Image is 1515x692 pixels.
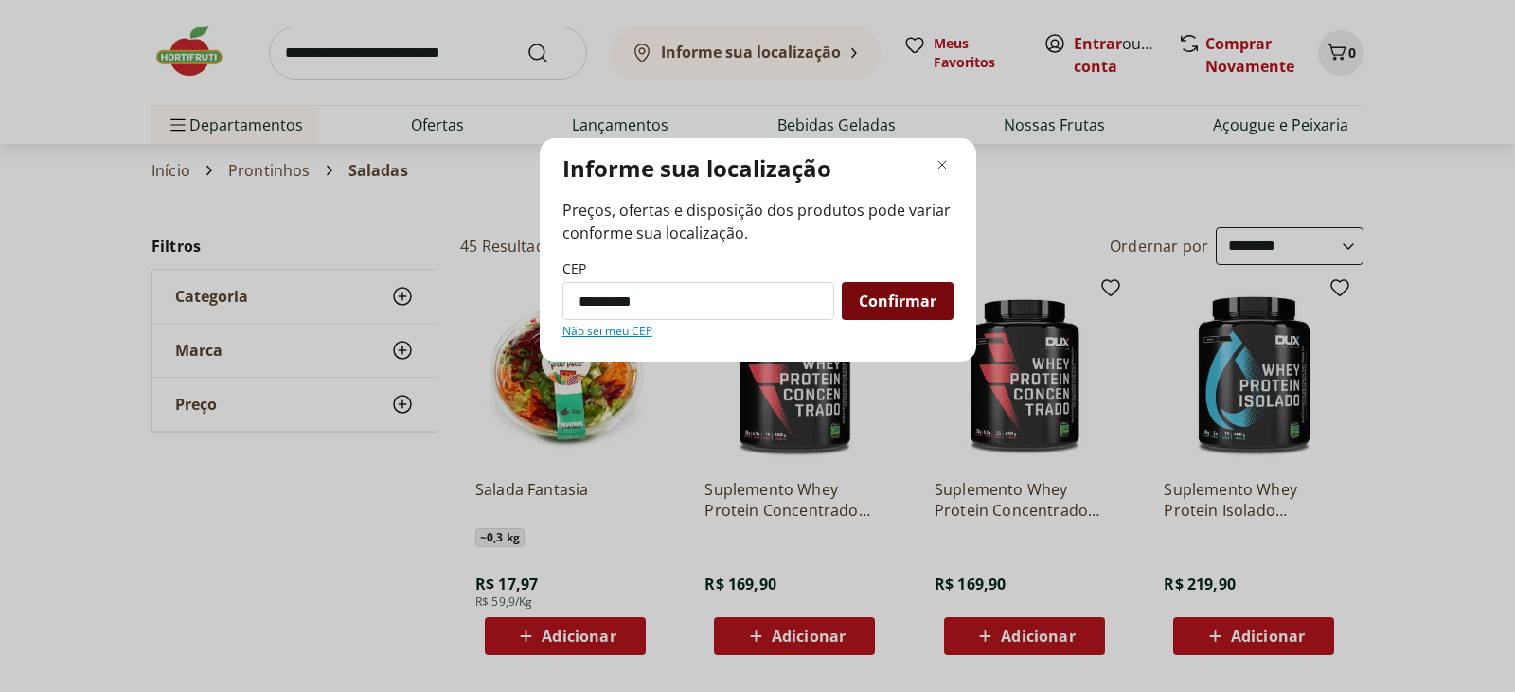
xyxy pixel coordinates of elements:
[562,324,652,339] a: Não sei meu CEP
[931,153,954,176] button: Fechar modal de regionalização
[562,153,831,184] p: Informe sua localização
[562,259,586,278] label: CEP
[562,199,954,244] span: Preços, ofertas e disposição dos produtos pode variar conforme sua localização.
[540,138,976,362] div: Modal de regionalização
[842,282,954,320] button: Confirmar
[859,293,936,309] span: Confirmar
